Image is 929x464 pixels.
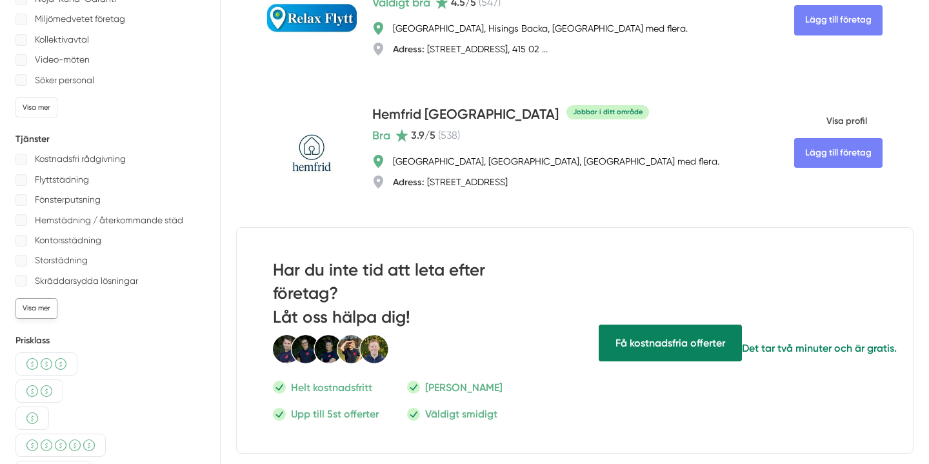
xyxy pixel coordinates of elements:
div: Medel [15,352,77,376]
div: Dyrare [15,434,106,457]
img: Hemfrid Göteborg [267,116,357,185]
p: Miljömedvetet företag [35,11,125,27]
p: Söker personal [35,72,94,88]
h5: Prisklass [15,334,205,347]
p: Kollektivavtal [35,32,89,48]
span: Visa profil [794,105,867,138]
p: [PERSON_NAME] [425,379,503,396]
span: 3.9 /5 [411,129,435,141]
div: Billigare [15,379,63,403]
p: Kontorsstädning [35,232,101,248]
strong: Adress: [393,176,425,188]
div: Visa mer [15,97,57,117]
p: Helt kostnadsfritt [291,379,372,396]
span: Få hjälp [599,325,742,361]
div: [GEOGRAPHIC_DATA], Hisings Backa, [GEOGRAPHIC_DATA] med flera. [393,22,688,35]
p: Upp till 5st offerter [291,406,379,422]
p: Väldigt smidigt [425,406,497,422]
span: Bra [372,126,390,145]
h2: Har du inte tid att leta efter företag? Låt oss hälpa dig! [273,259,531,334]
div: [STREET_ADDRESS] [393,176,508,188]
img: Smartproduktion Personal [273,334,389,364]
p: Flyttstädning [35,172,89,188]
p: Fönsterputsning [35,192,101,208]
span: ( 538 ) [438,129,460,141]
p: Det tar två minuter och är gratis. [742,340,897,356]
h5: Tjänster [15,133,205,146]
div: Jobbar i ditt område [566,105,649,119]
div: [STREET_ADDRESS], 415 02 ... [393,43,548,55]
p: Kostnadsfri rådgivning [35,151,126,167]
p: Skräddarsydda lösningar [35,273,138,289]
p: Storstädning [35,252,88,268]
div: Visa mer [15,298,57,318]
p: Video-möten [35,52,90,68]
h4: Hemfrid [GEOGRAPHIC_DATA] [372,105,559,126]
p: Hemstädning / återkommande städ [35,212,183,228]
div: [GEOGRAPHIC_DATA], [GEOGRAPHIC_DATA], [GEOGRAPHIC_DATA] med flera. [393,155,719,168]
: Lägg till företag [794,138,883,168]
strong: Adress: [393,43,425,55]
div: Billigt [15,407,49,430]
: Lägg till företag [794,5,883,35]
